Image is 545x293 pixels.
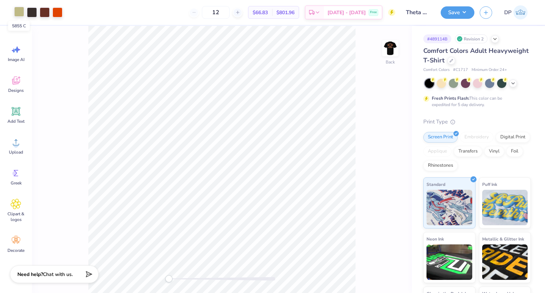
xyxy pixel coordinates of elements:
[432,95,469,101] strong: Fresh Prints Flash:
[165,275,172,282] div: Accessibility label
[453,67,468,73] span: # C1717
[11,180,22,186] span: Greek
[423,67,450,73] span: Comfort Colors
[423,146,452,157] div: Applique
[460,132,494,143] div: Embroidery
[7,118,24,124] span: Add Text
[327,9,366,16] span: [DATE] - [DATE]
[482,235,524,243] span: Metallic & Glitter Ink
[432,95,519,108] div: This color can be expedited for 5 day delivery.
[9,149,23,155] span: Upload
[426,190,472,225] img: Standard
[8,88,24,93] span: Designs
[484,146,504,157] div: Vinyl
[441,6,474,19] button: Save
[423,34,451,43] div: # 489114B
[370,10,377,15] span: Free
[426,244,472,280] img: Neon Ink
[253,9,268,16] span: $66.83
[482,190,528,225] img: Puff Ink
[386,59,395,65] div: Back
[455,34,488,43] div: Revision 2
[496,132,530,143] div: Digital Print
[7,248,24,253] span: Decorate
[472,67,507,73] span: Minimum Order: 24 +
[8,57,24,62] span: Image AI
[482,181,497,188] span: Puff Ink
[202,6,230,19] input: – –
[454,146,482,157] div: Transfers
[17,271,43,278] strong: Need help?
[383,41,397,55] img: Back
[423,118,531,126] div: Print Type
[276,9,294,16] span: $801.96
[506,146,523,157] div: Foil
[423,132,458,143] div: Screen Print
[4,211,28,222] span: Clipart & logos
[482,244,528,280] img: Metallic & Glitter Ink
[513,5,528,20] img: Deepanshu Pandey
[43,271,73,278] span: Chat with us.
[426,181,445,188] span: Standard
[501,5,531,20] a: DP
[504,9,512,17] span: DP
[423,160,458,171] div: Rhinestones
[8,21,30,31] div: 5855 C
[401,5,435,20] input: Untitled Design
[423,46,529,65] span: Comfort Colors Adult Heavyweight T-Shirt
[426,235,444,243] span: Neon Ink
